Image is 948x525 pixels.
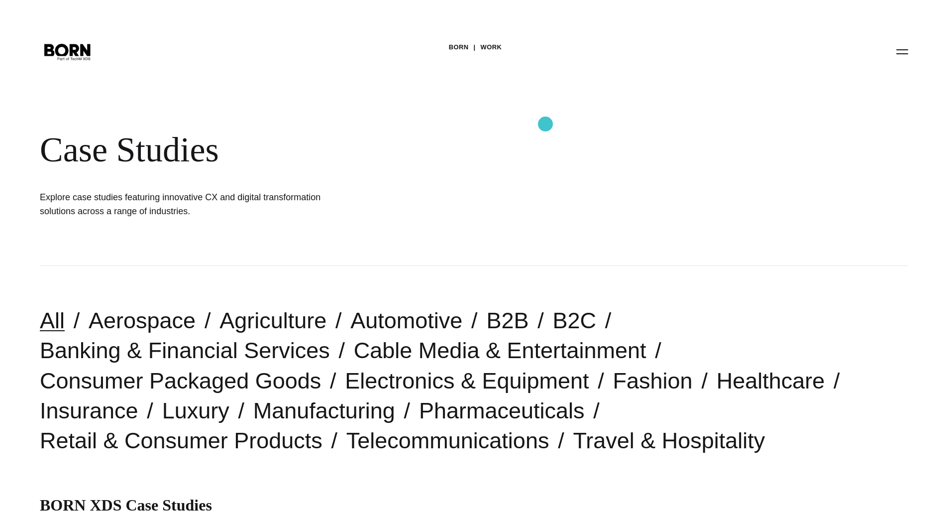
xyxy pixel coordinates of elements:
[345,368,589,394] a: Electronics & Equipment
[346,428,549,453] a: Telecommunications
[40,496,908,515] h1: BORN XDS Case Studies
[40,428,322,453] a: Retail & Consumer Products
[717,368,825,394] a: Healthcare
[486,308,528,333] a: B2B
[890,41,914,62] button: Open
[354,338,646,363] a: Cable Media & Entertainment
[40,308,65,333] a: All
[419,398,585,423] a: Pharmaceuticals
[40,368,321,394] a: Consumer Packaged Goods
[552,308,596,333] a: B2C
[253,398,395,423] a: Manufacturing
[40,190,338,218] h1: Explore case studies featuring innovative CX and digital transformation solutions across a range ...
[89,308,196,333] a: Aerospace
[449,40,469,55] a: BORN
[162,398,229,423] a: Luxury
[350,308,462,333] a: Automotive
[40,338,330,363] a: Banking & Financial Services
[481,40,502,55] a: Work
[219,308,326,333] a: Agriculture
[613,368,693,394] a: Fashion
[40,130,607,170] div: Case Studies
[573,428,765,453] a: Travel & Hospitality
[40,398,138,423] a: Insurance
